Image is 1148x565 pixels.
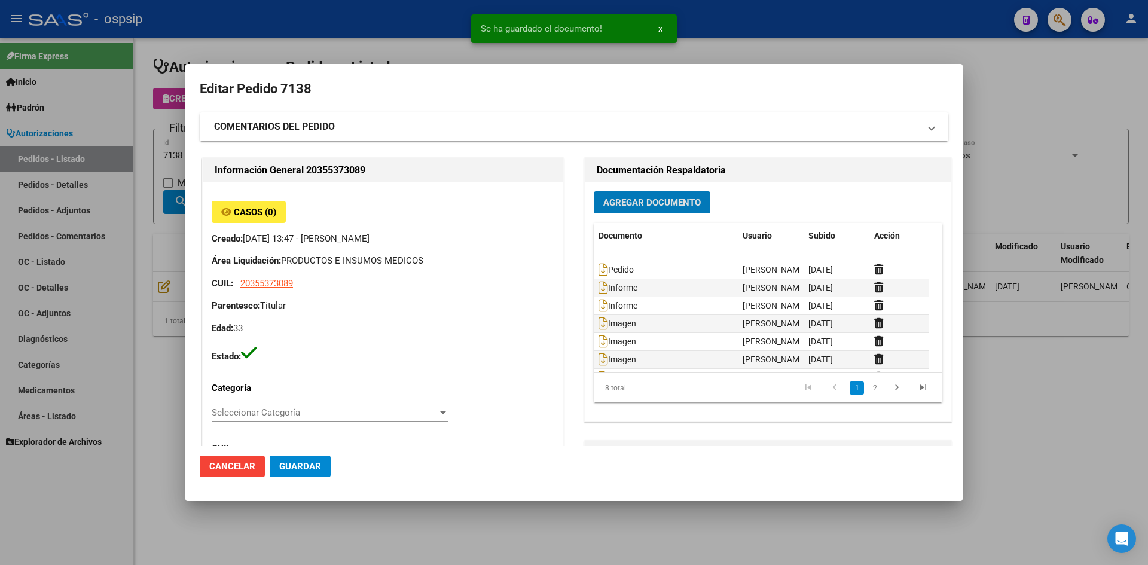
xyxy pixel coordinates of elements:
[866,378,884,398] li: page 2
[743,283,807,292] span: [PERSON_NAME]
[603,197,701,208] span: Agregar Documento
[594,191,710,213] button: Agregar Documento
[212,254,554,268] p: PRODUCTOS E INSUMOS MEDICOS
[240,278,293,289] span: 20355373089
[808,301,833,310] span: [DATE]
[212,322,554,335] p: 33
[808,283,833,292] span: [DATE]
[597,163,939,178] h2: Documentación Respaldatoria
[743,231,772,240] span: Usuario
[212,351,241,362] strong: Estado:
[214,120,335,134] strong: COMENTARIOS DEL PEDIDO
[808,355,833,364] span: [DATE]
[808,265,833,274] span: [DATE]
[212,323,233,334] strong: Edad:
[212,299,554,313] p: Titular
[212,407,438,418] span: Seleccionar Categoría
[804,223,869,249] datatable-header-cell: Subido
[1107,524,1136,553] div: Open Intercom Messenger
[808,319,833,328] span: [DATE]
[209,461,255,472] span: Cancelar
[738,223,804,249] datatable-header-cell: Usuario
[212,232,554,246] p: [DATE] 13:47 - [PERSON_NAME]
[234,207,276,218] span: Casos (0)
[658,23,662,34] span: x
[594,223,738,249] datatable-header-cell: Documento
[912,381,935,395] a: go to last page
[212,300,260,311] strong: Parentesco:
[212,233,243,244] strong: Creado:
[200,78,948,100] h2: Editar Pedido 7138
[212,381,315,395] p: Categoría
[212,278,233,289] strong: CUIL:
[215,163,551,178] h2: Información General 20355373089
[212,255,281,266] strong: Área Liquidación:
[808,337,833,346] span: [DATE]
[743,337,807,346] span: [PERSON_NAME]
[743,301,807,310] span: [PERSON_NAME]
[200,112,948,141] mat-expansion-panel-header: COMENTARIOS DEL PEDIDO
[599,355,636,364] span: Imagen
[599,231,642,240] span: Documento
[649,18,672,39] button: x
[868,381,882,395] a: 2
[270,456,331,477] button: Guardar
[743,319,807,328] span: [PERSON_NAME]
[874,231,900,240] span: Acción
[481,23,602,35] span: Se ha guardado el documento!
[886,381,908,395] a: go to next page
[869,223,929,249] datatable-header-cell: Acción
[823,381,846,395] a: go to previous page
[743,265,807,274] span: [PERSON_NAME]
[599,283,637,292] span: Informe
[850,381,864,395] a: 1
[200,456,265,477] button: Cancelar
[848,378,866,398] li: page 1
[599,265,634,274] span: Pedido
[797,381,820,395] a: go to first page
[599,337,636,346] span: Imagen
[599,319,636,328] span: Imagen
[212,201,286,223] button: Casos (0)
[594,373,662,403] div: 8 total
[599,301,637,310] span: Informe
[279,461,321,472] span: Guardar
[212,442,315,456] p: CUIL
[808,231,835,240] span: Subido
[743,355,807,364] span: [PERSON_NAME]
